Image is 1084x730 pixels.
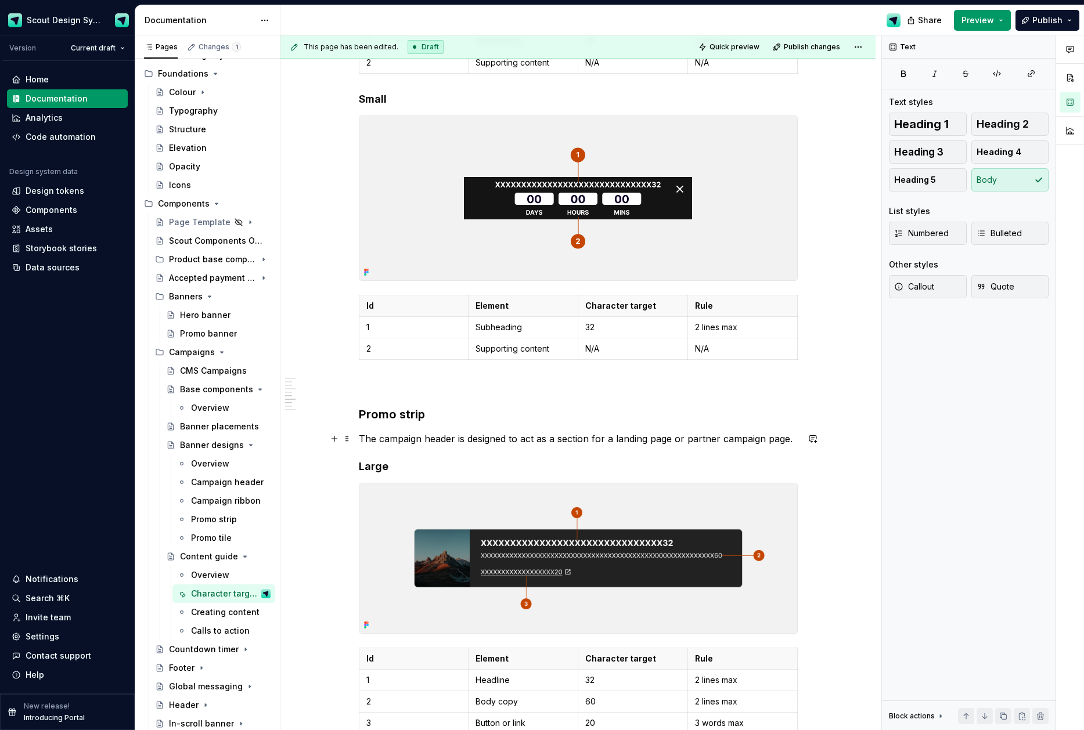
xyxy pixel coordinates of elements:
a: Data sources [7,258,128,277]
p: 2 [366,57,462,68]
div: Version [9,44,36,53]
span: Quick preview [710,42,759,52]
div: Opacity [169,161,200,172]
a: Storybook stories [7,239,128,258]
a: Page Template [150,213,275,232]
div: Design tokens [26,185,84,197]
a: Analytics [7,109,128,127]
div: Code automation [26,131,96,143]
p: The campaign header is designed to act as a section for a landing page or partner campaign page. [359,432,798,446]
button: Contact support [7,646,128,665]
p: Element [476,300,571,312]
button: Scout Design SystemDesign Ops [2,8,132,32]
div: Overview [191,402,229,414]
div: Hero banner [180,309,231,321]
div: Scout Design System [27,15,101,26]
button: Heading 3 [889,140,967,164]
a: Accepted payment types [150,269,275,287]
p: 2 lines max [695,321,790,333]
a: Content guide [161,547,275,566]
a: Elevation [150,139,275,157]
div: Overview [191,458,229,469]
a: Base components [161,380,275,399]
div: Overview [191,569,229,581]
a: Design tokens [7,182,128,200]
p: Character target [585,300,680,312]
a: Icons [150,176,275,194]
span: Callout [894,281,934,292]
a: Promo strip [172,510,275,529]
a: Hero banner [161,306,275,324]
img: 9697ff7d-9f91-43aa-bfa3-0f217bf7817f.png [359,116,797,280]
div: Changes [199,42,241,52]
div: Content guide [180,551,238,562]
span: Heading 1 [894,118,949,130]
p: Headline [476,674,571,686]
button: Heading 2 [971,113,1049,136]
p: Supporting content [476,57,571,68]
div: Storybook stories [26,243,97,254]
a: Scout Components Overview [150,232,275,250]
div: Foundations [158,68,208,79]
p: 60 [585,696,680,707]
div: Campaign header [191,476,264,488]
p: Supporting content [476,343,571,355]
span: Publish [1032,15,1063,26]
p: Character target [585,653,680,664]
div: Global messaging [169,681,243,692]
a: Overview [172,566,275,584]
button: Share [901,10,949,31]
p: Element [476,653,571,664]
p: 2 lines max [695,674,790,686]
a: Header [150,696,275,714]
p: 1 [366,674,462,686]
a: Character targetsDesign Ops [172,584,275,603]
span: Share [918,15,942,26]
button: Quick preview [695,39,765,55]
div: Banners [169,291,203,302]
p: Id [366,300,462,312]
a: Components [7,201,128,219]
a: Settings [7,627,128,646]
div: Creating content [191,606,260,618]
p: Button or link [476,717,571,729]
img: Design Ops [115,13,129,27]
a: Typography [150,102,275,120]
div: Settings [26,631,59,642]
button: Help [7,666,128,684]
span: Heading 3 [894,146,943,158]
button: Quote [971,275,1049,298]
p: Subheading [476,321,571,333]
div: Components [26,204,77,216]
div: Character targets [191,588,259,599]
a: Promo banner [161,324,275,343]
div: Countdown timer [169,644,239,655]
div: Structure [169,124,206,135]
h4: Small [359,92,798,106]
a: Home [7,70,128,89]
div: Foundations [139,64,275,83]
p: 32 [585,674,680,686]
button: Bulleted [971,222,1049,245]
div: Product base components [150,250,275,269]
p: 1 [366,321,462,333]
p: 20 [585,717,680,729]
div: Base components [180,384,253,395]
div: Data sources [26,262,80,273]
div: Block actions [889,708,945,724]
p: 2 [366,343,462,355]
a: Campaign header [172,473,275,492]
a: Assets [7,220,128,238]
span: Preview [961,15,994,26]
a: Countdown timer [150,640,275,659]
span: Publish changes [784,42,840,52]
p: 2 lines max [695,696,790,707]
a: Invite team [7,608,128,627]
img: Design Ops [261,589,271,598]
span: 1 [232,42,241,52]
div: Contact support [26,650,91,662]
div: Banner designs [180,439,244,451]
div: Text styles [889,96,933,108]
a: Colour [150,83,275,102]
button: Current draft [66,40,130,56]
